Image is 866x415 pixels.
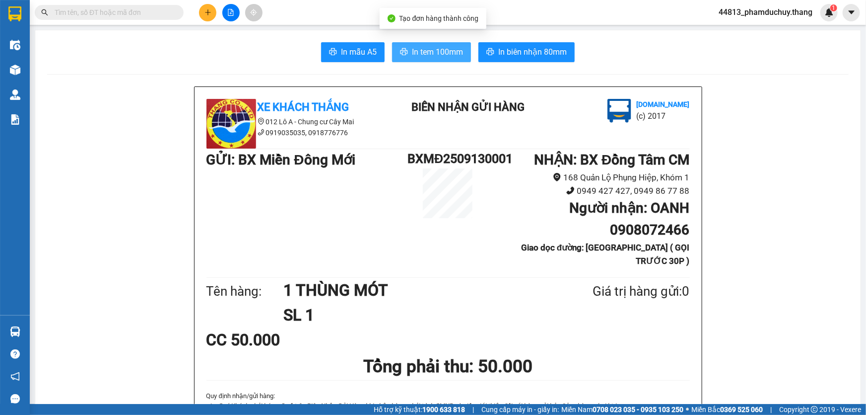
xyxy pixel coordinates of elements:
h1: BXMĐ2509130001 [407,149,488,168]
div: Giá trị hàng gửi: 0 [544,281,689,302]
span: search [41,9,48,16]
h1: 1 THÙNG MÓT [283,278,544,303]
button: printerIn mẫu A5 [321,42,385,62]
b: NHẬN : BX Đồng Tâm CM [534,152,689,168]
b: Người nhận : OANH 0908072466 [569,200,689,238]
span: environment [258,118,265,125]
span: question-circle [10,349,20,359]
h1: SL 1 [283,303,544,328]
input: Tìm tên, số ĐT hoặc mã đơn [55,7,172,18]
span: phone [258,129,265,136]
b: [DOMAIN_NAME] [636,100,689,108]
span: message [10,394,20,404]
li: 012 Lô A - Chung cư Cây Mai [206,116,385,127]
button: printerIn tem 100mm [392,42,471,62]
sup: 1 [830,4,837,11]
button: printerIn biên nhận 80mm [478,42,575,62]
b: Giao dọc đường: [GEOGRAPHIC_DATA] ( GỌI TRƯỚC 30P ) [521,243,689,266]
span: In tem 100mm [412,46,463,58]
button: file-add [222,4,240,21]
span: | [770,404,772,415]
h1: Tổng phải thu: 50.000 [206,353,690,380]
span: Miền Nam [561,404,683,415]
img: logo.jpg [607,99,631,123]
button: aim [245,4,263,21]
li: (c) 2017 [636,110,689,122]
span: plus [204,9,211,16]
span: Miền Bắc [691,404,763,415]
img: warehouse-icon [10,65,20,75]
img: warehouse-icon [10,89,20,100]
span: Tạo đơn hàng thành công [400,14,479,22]
button: plus [199,4,216,21]
img: logo.jpg [206,99,256,149]
span: 44813_phamduchuy.thang [711,6,820,18]
span: Hỗ trợ kỹ thuật: [374,404,465,415]
span: phone [566,186,575,195]
b: BIÊN NHẬN GỬI HÀNG [411,101,525,113]
span: ⚪️ [686,408,689,412]
span: In biên nhận 80mm [498,46,567,58]
b: GỬI : BX Miền Đông Mới [206,152,355,168]
img: warehouse-icon [10,40,20,50]
span: printer [400,48,408,57]
button: caret-down [843,4,860,21]
li: 168 Quản Lộ Phụng Hiệp, Khóm 1 [488,171,690,184]
span: check-circle [388,14,396,22]
span: caret-down [847,8,856,17]
b: Xe Khách THẮNG [258,101,349,113]
span: aim [250,9,257,16]
span: file-add [227,9,234,16]
span: notification [10,372,20,381]
img: warehouse-icon [10,327,20,337]
i: Quý Khách phải báo mã số trên Biên Nhận Gửi Hàng khi nhận hàng, phải trình CMND và giấy giới thiệ... [218,402,617,410]
img: logo-vxr [8,6,21,21]
div: CC 50.000 [206,328,366,352]
span: Cung cấp máy in - giấy in: [481,404,559,415]
span: | [472,404,474,415]
strong: 0708 023 035 - 0935 103 250 [593,406,683,414]
span: copyright [811,406,818,413]
li: 0949 427 427, 0949 86 77 88 [488,184,690,198]
strong: 0369 525 060 [720,406,763,414]
span: environment [553,173,561,181]
span: printer [486,48,494,57]
span: 1 [832,4,835,11]
li: 0919035035, 0918776776 [206,127,385,138]
span: printer [329,48,337,57]
div: Tên hàng: [206,281,284,302]
strong: 1900 633 818 [422,406,465,414]
img: icon-new-feature [825,8,834,17]
span: In mẫu A5 [341,46,377,58]
img: solution-icon [10,114,20,125]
